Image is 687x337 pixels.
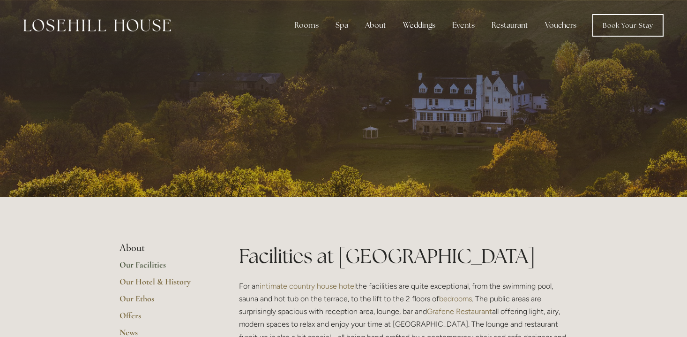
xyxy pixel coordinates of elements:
[119,276,209,293] a: Our Hotel & History
[427,307,492,316] a: Grafene Restaurant
[23,19,171,31] img: Losehill House
[396,16,443,35] div: Weddings
[119,260,209,276] a: Our Facilities
[484,16,536,35] div: Restaurant
[119,242,209,254] li: About
[445,16,482,35] div: Events
[119,293,209,310] a: Our Ethos
[119,310,209,327] a: Offers
[287,16,326,35] div: Rooms
[328,16,356,35] div: Spa
[592,14,664,37] a: Book Your Stay
[538,16,584,35] a: Vouchers
[439,294,472,303] a: bedrooms
[260,282,356,291] a: intimate country house hotel
[358,16,394,35] div: About
[239,242,568,270] h1: Facilities at [GEOGRAPHIC_DATA]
